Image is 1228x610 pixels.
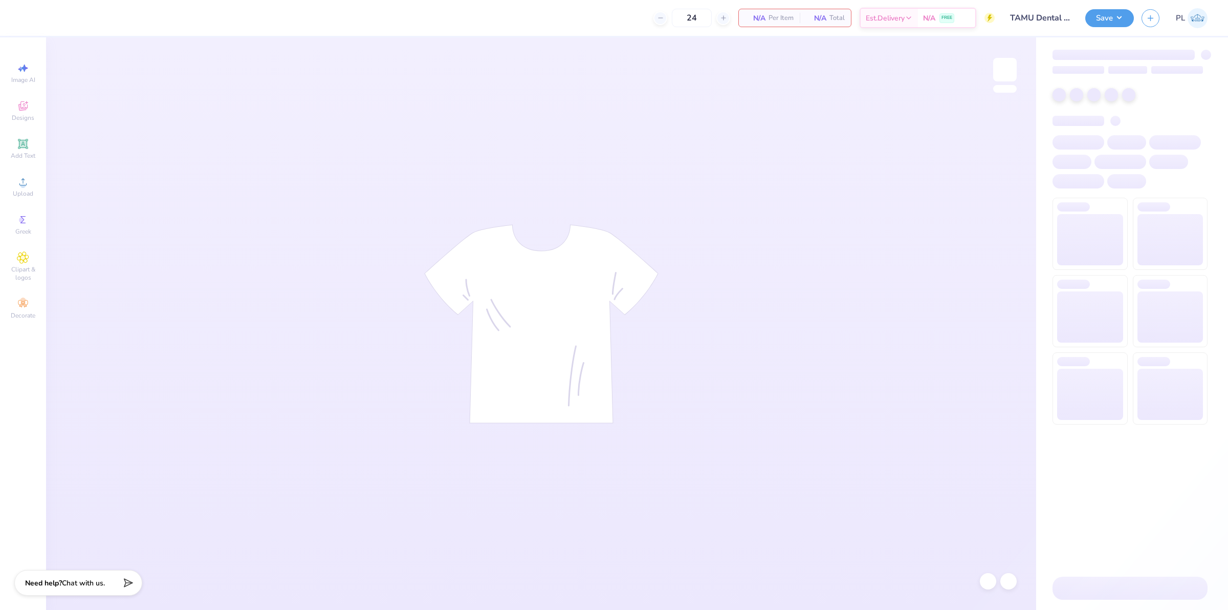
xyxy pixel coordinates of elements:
[5,265,41,282] span: Clipart & logos
[672,9,712,27] input: – –
[1176,8,1208,28] a: PL
[13,190,33,198] span: Upload
[11,152,35,160] span: Add Text
[1188,8,1208,28] img: Pamela Lois Reyes
[424,224,659,424] img: tee-skeleton.svg
[1085,9,1134,27] button: Save
[806,13,826,24] span: N/A
[829,13,845,24] span: Total
[25,578,62,588] strong: Need help?
[11,76,35,84] span: Image AI
[769,13,794,24] span: Per Item
[1002,8,1078,28] input: Untitled Design
[12,114,34,122] span: Designs
[941,14,952,22] span: FREE
[923,13,935,24] span: N/A
[1176,12,1185,24] span: PL
[866,13,905,24] span: Est. Delivery
[745,13,765,24] span: N/A
[62,578,105,588] span: Chat with us.
[15,227,31,236] span: Greek
[11,311,35,320] span: Decorate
